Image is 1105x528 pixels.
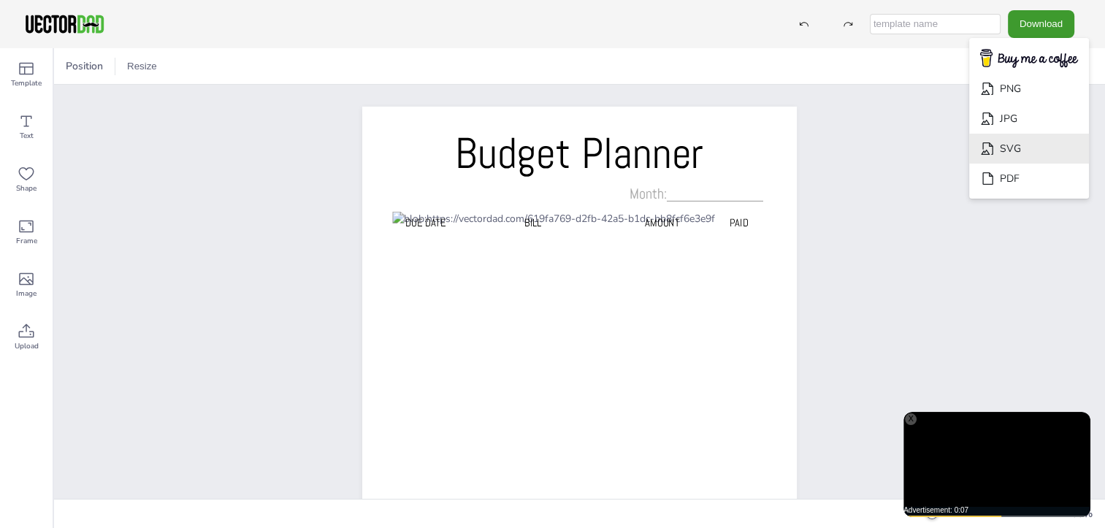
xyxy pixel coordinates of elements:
[969,164,1089,194] li: PDF
[16,183,37,194] span: Shape
[524,215,541,229] span: BILL
[905,413,917,425] div: X
[20,130,34,142] span: Text
[969,38,1089,199] ul: Download
[11,77,42,89] span: Template
[969,74,1089,104] li: PNG
[405,215,446,229] span: Due Date
[971,45,1087,73] img: buymecoffee.png
[969,134,1089,164] li: SVG
[16,235,37,247] span: Frame
[16,288,37,299] span: Image
[23,13,106,35] img: VectorDad-1.png
[63,59,106,73] span: Position
[15,340,39,352] span: Upload
[455,126,703,180] span: Budget Planner
[630,184,763,203] span: Month:____________
[903,412,1090,517] iframe: Advertisement
[903,507,1090,514] div: Advertisement: 0:07
[121,55,163,78] button: Resize
[903,412,1090,517] div: Video Player
[969,104,1089,134] li: JPG
[730,215,749,229] span: PAID
[645,215,679,229] span: AMOUNT
[1008,10,1074,37] button: Download
[870,14,1001,34] input: template name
